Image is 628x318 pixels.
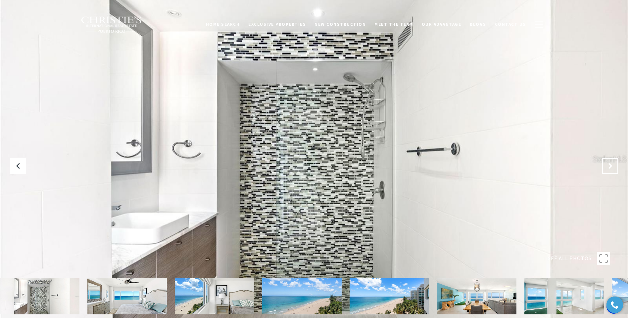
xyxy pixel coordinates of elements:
[524,278,604,314] img: 51 KINGS COURT STREET Unit: 10A
[602,158,618,174] button: Next Slide
[248,21,306,27] span: Exclusive Properties
[370,18,417,31] a: Meet the Team
[530,15,548,34] button: button
[310,18,370,31] a: New Construction
[10,158,26,174] button: Previous Slide
[548,254,592,263] span: SEE ALL PHOTOS
[87,278,167,314] img: 51 KINGS COURT STREET Unit: 10A
[202,18,244,31] a: Home Search
[262,278,342,314] img: 51 KINGS COURT STREET Unit: 10A
[465,18,491,31] a: Blogs
[422,21,461,27] span: Our Advantage
[437,278,516,314] img: 51 KINGS COURT STREET Unit: 10A
[314,21,366,27] span: New Construction
[350,278,429,314] img: 51 KINGS COURT STREET Unit: 10A
[244,18,310,31] a: Exclusive Properties
[175,278,254,314] img: 51 KINGS COURT STREET Unit: 10A
[81,16,142,33] img: Christie's International Real Estate black text logo
[417,18,466,31] a: Our Advantage
[470,21,486,27] span: Blogs
[495,21,526,27] span: Contact Us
